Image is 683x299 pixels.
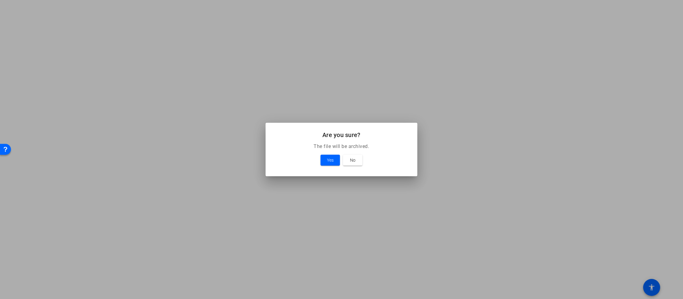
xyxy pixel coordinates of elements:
[350,156,355,164] span: No
[327,156,334,164] span: Yes
[273,130,410,140] h2: Are you sure?
[273,143,410,150] p: The file will be archived.
[343,155,362,166] button: No
[321,155,340,166] button: Yes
